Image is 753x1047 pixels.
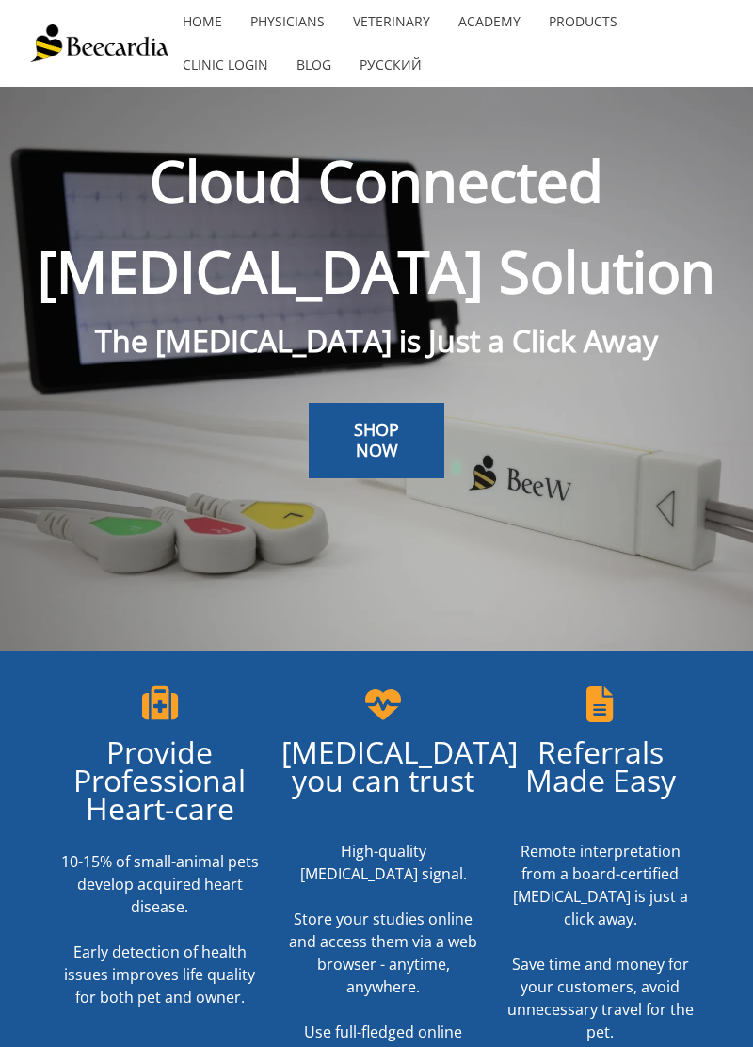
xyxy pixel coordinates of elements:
a: Clinic Login [168,43,282,87]
img: Beecardia [30,24,168,62]
a: SHOP NOW [309,403,444,477]
span: SHOP NOW [354,418,399,461]
a: Русский [345,43,436,87]
span: Remote interpretation from a board-certified [MEDICAL_DATA] is just a click away. [513,841,688,929]
a: Blog [282,43,345,87]
span: Provide Professional Heart-care [73,732,246,829]
span: Cloud Connected [MEDICAL_DATA] Solution [38,142,715,310]
span: The [MEDICAL_DATA] is Just a Click Away [95,320,658,361]
span: [MEDICAL_DATA] you can trust [281,732,518,800]
span: 10-15% of small-animal pets develop acquired heart disease. [61,851,259,917]
span: Early detection of health issues improves life quality for both pet and owner. [64,942,255,1007]
span: High-quality [MEDICAL_DATA] signal. [300,841,467,884]
span: Referrals Made Easy [525,732,676,800]
span: Store your studies online and access them via a web browser - anytime, anywhere. [289,909,477,997]
span: Save time and money for your customers, avoid unnecessary travel for the pet. [507,954,694,1042]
